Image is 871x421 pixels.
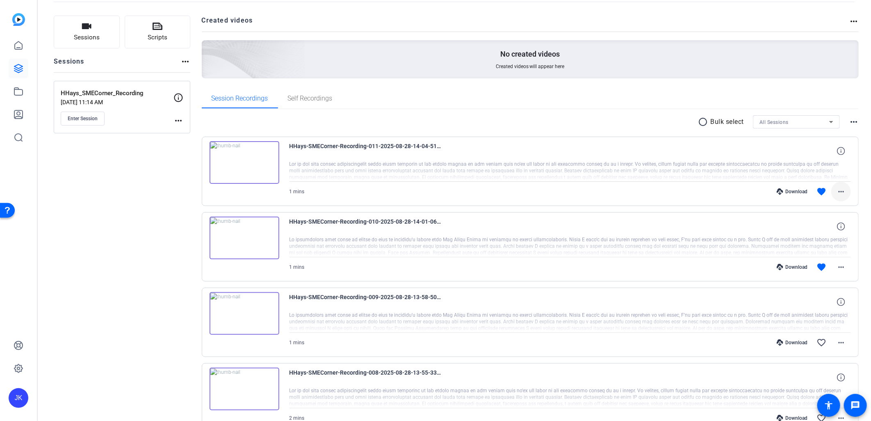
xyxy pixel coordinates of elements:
span: Self Recordings [288,95,333,102]
img: thumb-nail [210,368,279,410]
span: All Sessions [759,119,789,125]
p: Bulk select [711,117,744,127]
button: Scripts [125,16,191,48]
mat-icon: message [850,400,860,410]
mat-icon: more_horiz [849,117,859,127]
mat-icon: more_horiz [836,262,846,272]
mat-icon: more_horiz [180,57,190,66]
span: HHays-SMECorner-Recording-011-2025-08-28-14-04-51-170-0 [290,141,441,161]
p: HHays_SMECorner_Recording [61,89,173,98]
mat-icon: more_horiz [836,338,846,348]
div: Download [773,264,812,270]
span: HHays-SMECorner-Recording-010-2025-08-28-14-01-06-014-0 [290,217,441,236]
span: Enter Session [68,115,98,122]
p: No created videos [500,49,560,59]
img: thumb-nail [210,217,279,259]
span: 1 mins [290,264,305,270]
button: Enter Session [61,112,105,126]
span: HHays-SMECorner-Recording-008-2025-08-28-13-55-33-350-0 [290,368,441,387]
mat-icon: favorite [816,262,826,272]
img: blue-gradient.svg [12,13,25,26]
span: 1 mins [290,189,305,194]
div: JK [9,388,28,408]
div: Download [773,188,812,195]
mat-icon: accessibility [824,400,834,410]
mat-icon: favorite [816,187,826,197]
img: thumb-nail [210,292,279,335]
mat-icon: more_horiz [836,187,846,197]
span: Session Recordings [212,95,268,102]
p: [DATE] 11:14 AM [61,99,173,105]
span: 2 mins [290,415,305,421]
mat-icon: favorite_border [816,338,826,348]
img: thumb-nail [210,141,279,184]
h2: Created videos [202,16,849,32]
span: Created videos will appear here [496,63,565,70]
div: Download [773,339,812,346]
span: Sessions [74,33,100,42]
h2: Sessions [54,57,84,72]
span: 1 mins [290,340,305,345]
span: HHays-SMECorner-Recording-009-2025-08-28-13-58-50-072-0 [290,292,441,312]
mat-icon: more_horiz [849,16,859,26]
span: Scripts [148,33,167,42]
mat-icon: radio_button_unchecked [698,117,711,127]
button: Sessions [54,16,120,48]
mat-icon: more_horiz [173,116,183,126]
